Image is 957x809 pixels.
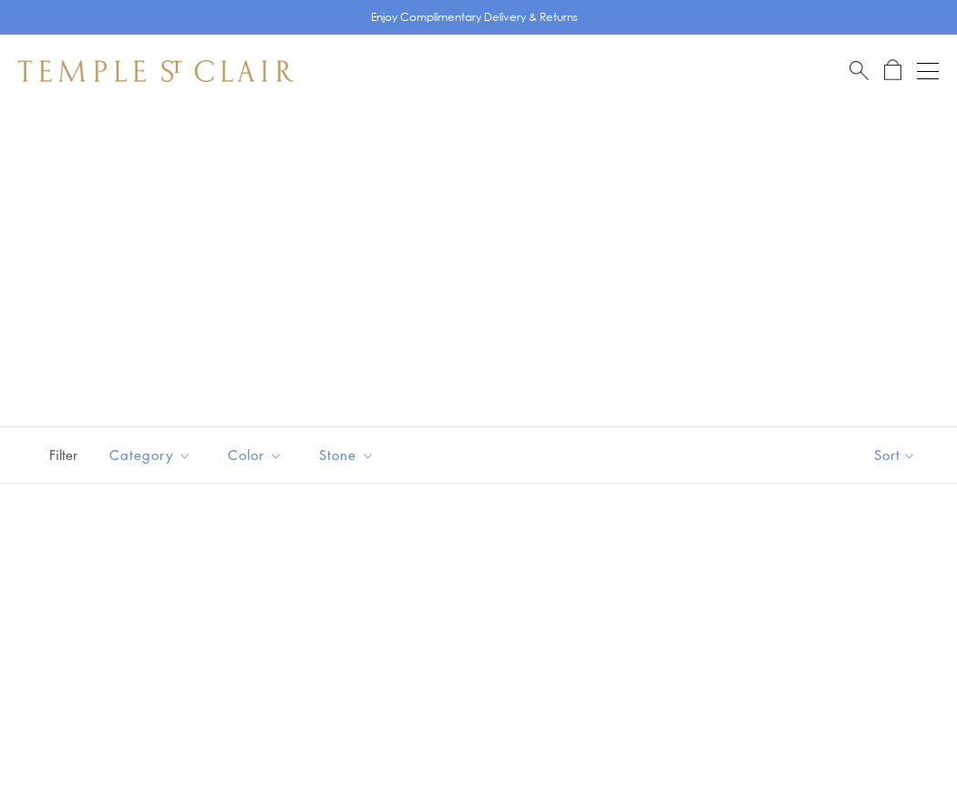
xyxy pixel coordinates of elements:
[100,444,205,466] span: Category
[310,444,388,466] span: Stone
[884,59,901,82] a: Open Shopping Bag
[305,435,388,476] button: Stone
[917,60,939,82] button: Open navigation
[849,59,869,82] a: Search
[96,435,205,476] button: Category
[833,427,957,483] button: Show sort by
[219,444,296,466] span: Color
[371,8,578,26] p: Enjoy Complimentary Delivery & Returns
[18,60,293,82] img: Temple St. Clair
[214,435,296,476] button: Color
